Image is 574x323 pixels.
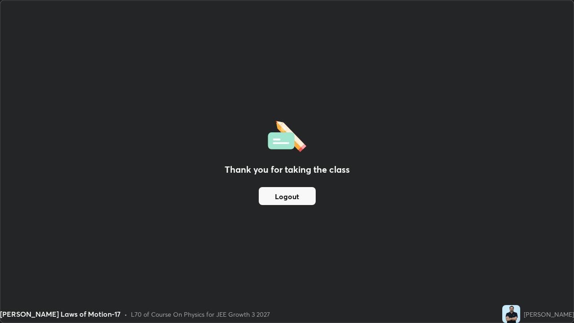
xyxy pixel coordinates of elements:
div: [PERSON_NAME] [524,310,574,319]
div: • [124,310,127,319]
img: 0aa4a9aead7a489ea7c77bce355376cd.jpg [502,305,520,323]
img: offlineFeedback.1438e8b3.svg [268,118,306,152]
button: Logout [259,187,316,205]
h2: Thank you for taking the class [225,163,350,176]
div: L70 of Course On Physics for JEE Growth 3 2027 [131,310,270,319]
